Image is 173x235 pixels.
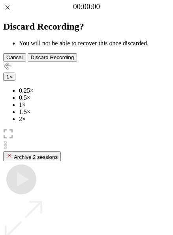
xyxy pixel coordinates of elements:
a: 00:00:00 [73,2,100,11]
li: 1× [19,101,170,108]
h2: Discard Recording? [3,21,170,32]
div: Archive 2 sessions [6,153,58,160]
li: You will not be able to recover this once discarded. [19,40,170,47]
button: Cancel [3,53,26,62]
li: 0.25× [19,87,170,94]
span: 1 [6,74,9,80]
button: Archive 2 sessions [3,151,61,161]
button: Discard Recording [28,53,77,62]
li: 1.5× [19,108,170,116]
li: 2× [19,116,170,123]
button: 1× [3,73,15,81]
li: 0.5× [19,94,170,101]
